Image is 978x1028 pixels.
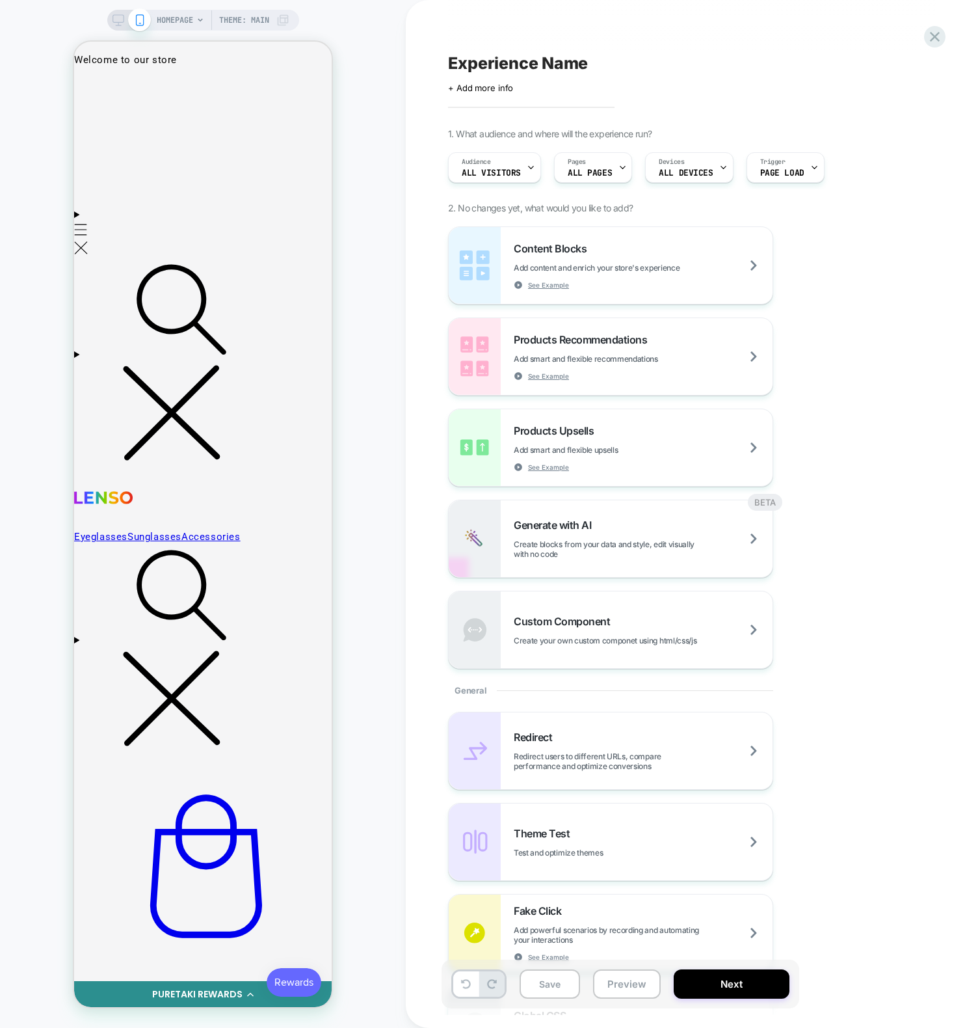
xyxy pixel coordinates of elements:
span: Add content and enrich your store's experience [514,263,745,273]
span: Products Upsells [514,424,600,437]
span: Theme Test [514,827,576,840]
div: General [448,669,773,712]
span: Custom Component [514,615,616,628]
span: All Visitors [462,169,521,178]
div: PURETAKI REWARDS [78,946,168,960]
a: Accessories [107,489,166,502]
button: Save [520,969,580,999]
span: See Example [528,280,569,290]
span: Test and optimize themes [514,848,668,858]
span: 1. What audience and where will the experience run? [448,128,652,139]
span: See Example [528,372,569,381]
iframe: Button to open loyalty program pop-up [192,927,247,955]
span: See Example [528,463,569,472]
span: See Example [528,953,569,962]
span: Redirect users to different URLs, compare performance and optimize conversions [514,751,773,771]
div: BETA [748,494,782,511]
span: HOMEPAGE [157,10,193,31]
span: Pages [568,157,586,167]
span: Create your own custom componet using html/css/js [514,636,761,645]
span: Devices [659,157,684,167]
a: Sunglasses [53,489,107,502]
span: Generate with AI [514,519,598,532]
span: Fake Click [514,904,568,917]
span: + Add more info [448,83,513,93]
span: Content Blocks [514,242,593,255]
span: Create blocks from your data and style, edit visually with no code [514,539,773,559]
span: 2. No changes yet, what would you like to add? [448,202,633,213]
span: ALL PAGES [568,169,612,178]
span: Trigger [760,157,786,167]
span: Theme: MAIN [219,10,269,31]
button: Next [674,969,789,999]
span: Add smart and flexible recommendations [514,354,723,364]
span: ALL DEVICES [659,169,713,178]
span: Redirect [514,731,559,744]
span: Audience [462,157,491,167]
span: Experience Name [448,53,588,73]
span: Add powerful scenarios by recording and automating your interactions [514,925,773,945]
span: Add smart and flexible upsells [514,445,683,455]
span: Products Recommendations [514,333,654,346]
button: Preview [593,969,661,999]
span: Page Load [760,169,804,178]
